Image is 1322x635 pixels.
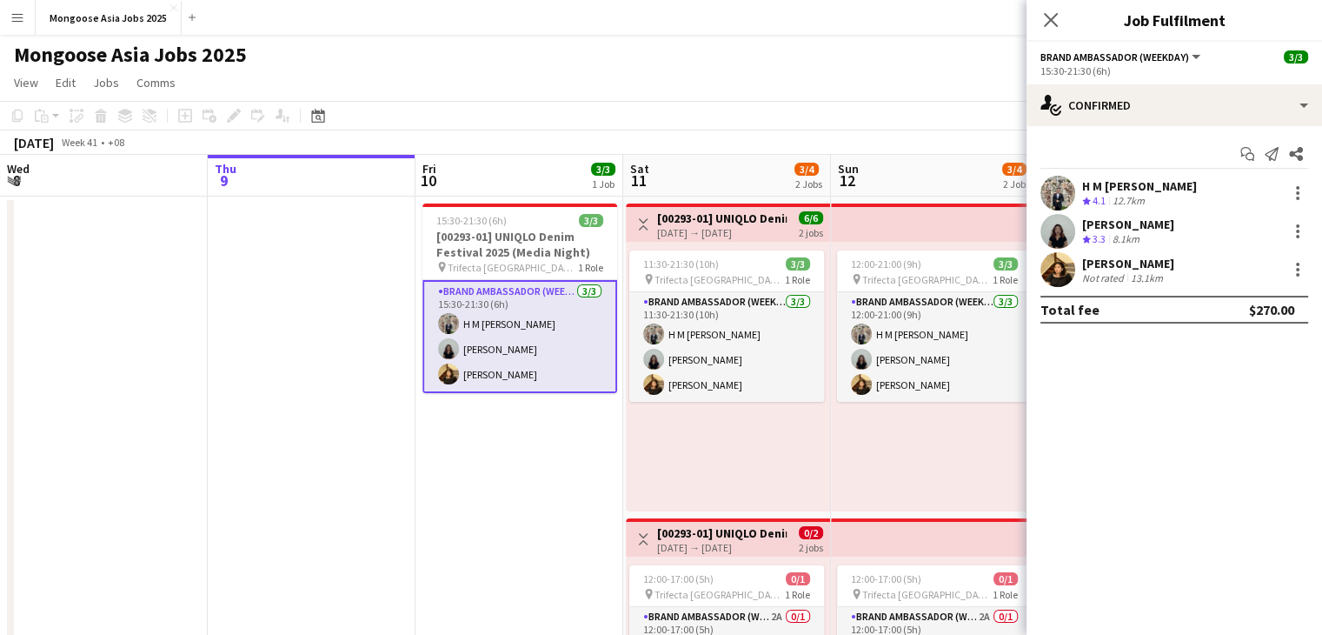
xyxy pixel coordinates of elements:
[212,170,236,190] span: 9
[628,170,649,190] span: 11
[1093,232,1106,245] span: 3.3
[1109,194,1148,209] div: 12.7km
[93,75,119,90] span: Jobs
[7,161,30,177] span: Wed
[49,71,83,94] a: Edit
[657,226,787,239] div: [DATE] → [DATE]
[1040,50,1203,63] button: Brand Ambassador (weekday)
[422,161,436,177] span: Fri
[657,525,787,541] h3: [00293-01] UNIQLO Denim Festival 2025
[1249,301,1294,318] div: $270.00
[56,75,76,90] span: Edit
[993,273,1018,286] span: 1 Role
[993,588,1018,601] span: 1 Role
[1093,194,1106,207] span: 4.1
[1082,256,1174,271] div: [PERSON_NAME]
[643,572,714,585] span: 12:00-17:00 (5h)
[36,1,182,35] button: Mongoose Asia Jobs 2025
[993,257,1018,271] span: 3/3
[837,292,1032,402] app-card-role: Brand Ambassador (weekend)3/312:00-21:00 (9h)H M [PERSON_NAME][PERSON_NAME][PERSON_NAME]
[799,224,823,239] div: 2 jobs
[1082,217,1174,232] div: [PERSON_NAME]
[629,292,824,402] app-card-role: Brand Ambassador (weekend)3/311:30-21:30 (10h)H M [PERSON_NAME][PERSON_NAME][PERSON_NAME]
[579,214,603,227] span: 3/3
[1127,271,1166,284] div: 13.1km
[654,588,785,601] span: Trifecta [GEOGRAPHIC_DATA]
[4,170,30,190] span: 8
[420,170,436,190] span: 10
[14,134,54,151] div: [DATE]
[785,588,810,601] span: 1 Role
[436,214,507,227] span: 15:30-21:30 (6h)
[629,251,824,402] app-job-card: 11:30-21:30 (10h)3/3 Trifecta [GEOGRAPHIC_DATA]1 RoleBrand Ambassador (weekend)3/311:30-21:30 (10...
[786,572,810,585] span: 0/1
[794,163,819,176] span: 3/4
[851,257,921,271] span: 12:00-21:00 (9h)
[851,572,921,585] span: 12:00-17:00 (5h)
[1040,64,1308,77] div: 15:30-21:30 (6h)
[835,170,859,190] span: 12
[130,71,183,94] a: Comms
[657,541,787,554] div: [DATE] → [DATE]
[643,257,719,271] span: 11:30-21:30 (10h)
[108,136,124,149] div: +08
[657,211,787,226] h3: [00293-01] UNIQLO Denim Festival 2025
[57,136,101,149] span: Week 41
[1082,178,1197,194] div: H M [PERSON_NAME]
[786,257,810,271] span: 3/3
[1026,9,1322,31] h3: Job Fulfilment
[215,161,236,177] span: Thu
[422,204,617,393] app-job-card: 15:30-21:30 (6h)3/3[00293-01] UNIQLO Denim Festival 2025 (Media Night) Trifecta [GEOGRAPHIC_DATA]...
[422,280,617,393] app-card-role: Brand Ambassador (weekday)3/315:30-21:30 (6h)H M [PERSON_NAME][PERSON_NAME][PERSON_NAME]
[862,588,993,601] span: Trifecta [GEOGRAPHIC_DATA]
[799,539,823,554] div: 2 jobs
[591,163,615,176] span: 3/3
[136,75,176,90] span: Comms
[1284,50,1308,63] span: 3/3
[630,161,649,177] span: Sat
[14,75,38,90] span: View
[1026,84,1322,126] div: Confirmed
[1002,163,1026,176] span: 3/4
[592,177,614,190] div: 1 Job
[795,177,822,190] div: 2 Jobs
[785,273,810,286] span: 1 Role
[14,42,247,68] h1: Mongoose Asia Jobs 2025
[799,211,823,224] span: 6/6
[993,572,1018,585] span: 0/1
[578,261,603,274] span: 1 Role
[1109,232,1143,247] div: 8.1km
[862,273,993,286] span: Trifecta [GEOGRAPHIC_DATA]
[448,261,578,274] span: Trifecta [GEOGRAPHIC_DATA]
[1003,177,1030,190] div: 2 Jobs
[799,526,823,539] span: 0/2
[837,251,1032,402] app-job-card: 12:00-21:00 (9h)3/3 Trifecta [GEOGRAPHIC_DATA]1 RoleBrand Ambassador (weekend)3/312:00-21:00 (9h)...
[86,71,126,94] a: Jobs
[838,161,859,177] span: Sun
[1040,301,1099,318] div: Total fee
[7,71,45,94] a: View
[654,273,785,286] span: Trifecta [GEOGRAPHIC_DATA]
[1040,50,1189,63] span: Brand Ambassador (weekday)
[1082,271,1127,284] div: Not rated
[422,229,617,260] h3: [00293-01] UNIQLO Denim Festival 2025 (Media Night)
